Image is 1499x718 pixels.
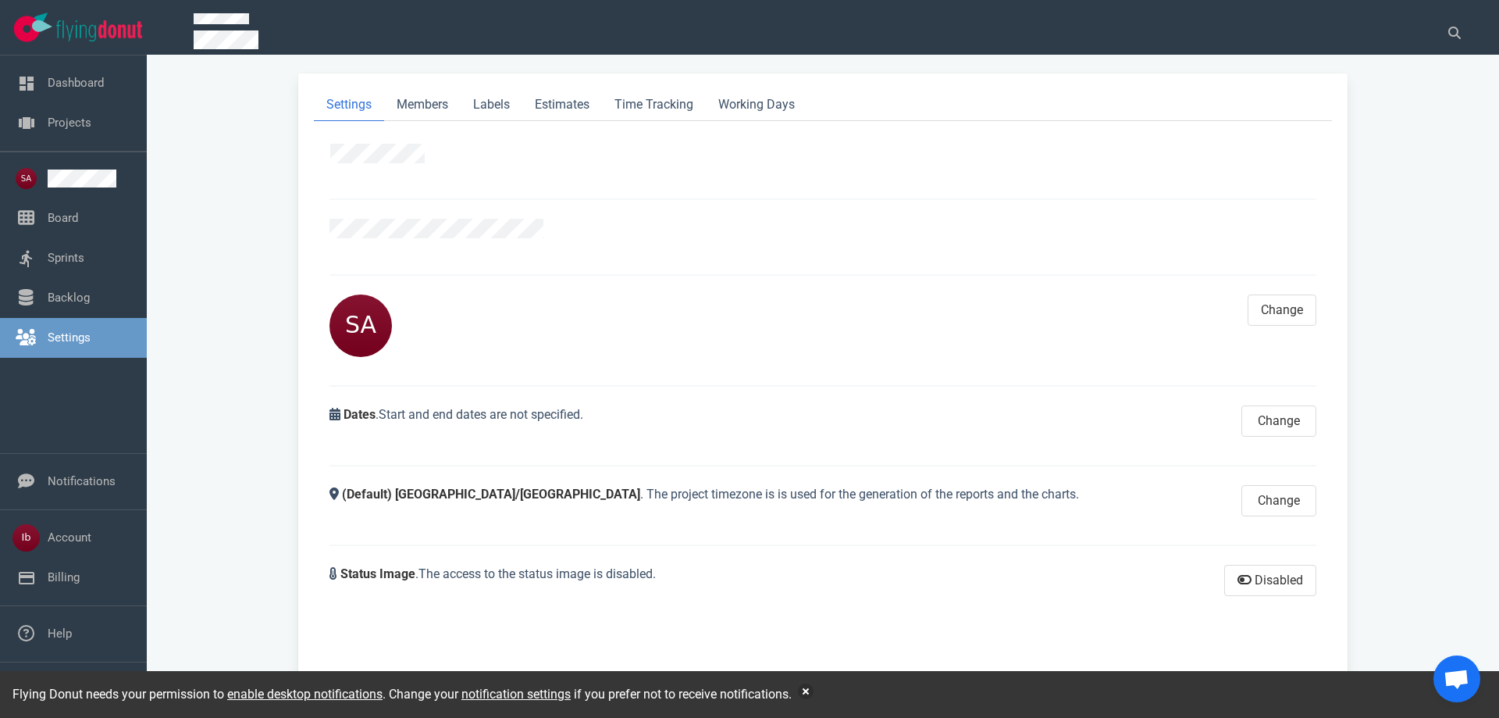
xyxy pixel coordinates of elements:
img: Avatar [329,295,392,357]
a: Sprints [48,251,84,265]
img: Flying Donut text logo [56,20,142,41]
strong: (Default) [GEOGRAPHIC_DATA]/[GEOGRAPHIC_DATA] [342,487,640,502]
strong: Dates [344,407,376,422]
span: Start and end dates are not specified. [379,407,583,422]
a: notification settings [461,687,571,702]
button: Change [1241,485,1316,516]
a: Projects [48,116,91,130]
span: The access to the status image is disabled. [418,566,656,581]
button: Disabled [1224,565,1316,596]
a: Account [48,530,91,545]
a: Settings [314,89,384,121]
a: Members [384,89,461,121]
a: Time Tracking [602,89,706,121]
div: . [320,555,1215,605]
span: Flying Donut needs your permission to [12,687,383,702]
a: Help [48,627,72,641]
a: Billing [48,570,80,584]
a: Dashboard [48,76,104,90]
span: Disabled [1252,571,1303,590]
strong: Status Image [340,566,415,581]
a: Board [48,211,78,225]
a: Backlog [48,291,90,305]
a: Estimates [522,89,602,121]
div: Open de chat [1433,655,1480,702]
span: . Change your if you prefer not to receive notifications. [383,687,792,702]
button: Change [1248,295,1316,326]
button: Change [1241,405,1316,437]
div: . The project timezone is is used for the generation of the reports and the charts. [320,476,1232,526]
a: Settings [48,330,91,345]
a: enable desktop notifications [227,687,383,702]
div: . [320,396,1232,446]
a: Notifications [48,474,116,488]
a: Working Days [706,89,807,121]
a: Labels [461,89,522,121]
